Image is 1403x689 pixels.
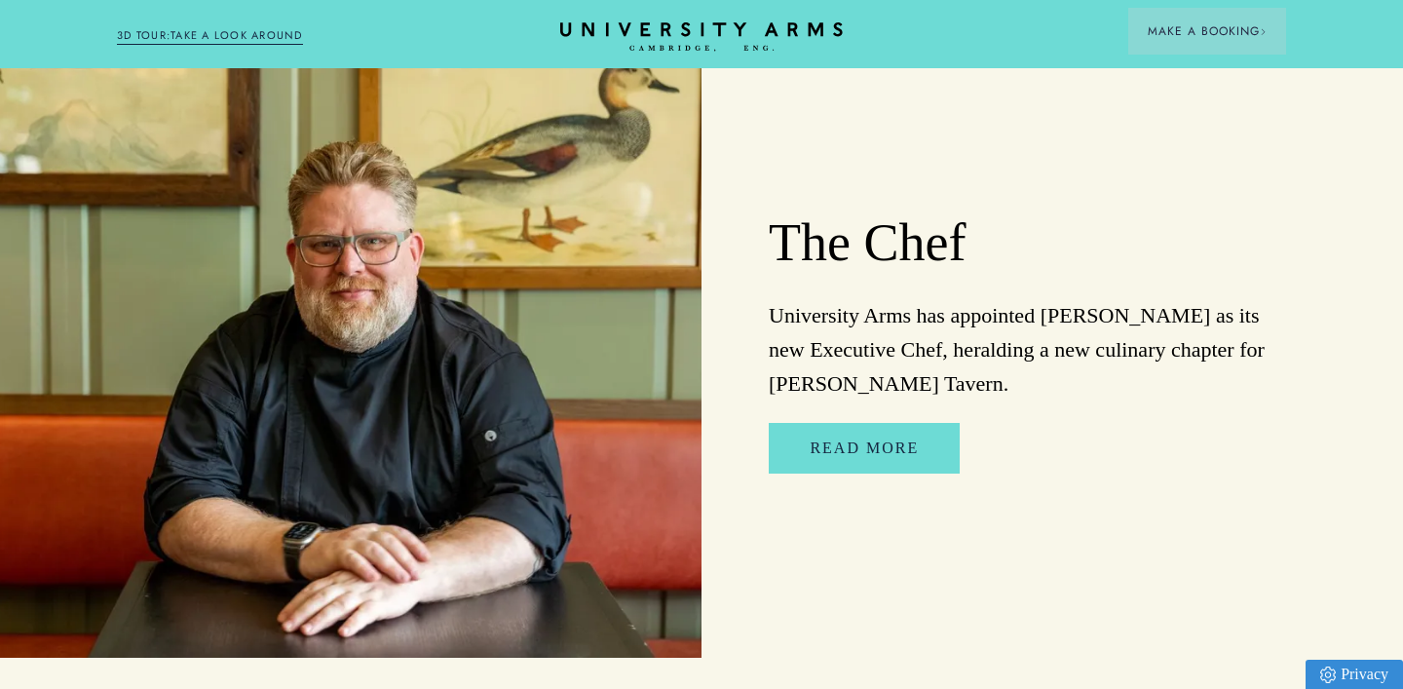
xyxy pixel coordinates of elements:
button: Make a BookingArrow icon [1128,8,1286,55]
a: Privacy [1306,660,1403,689]
a: 3D TOUR:TAKE A LOOK AROUND [117,27,303,45]
img: Privacy [1320,667,1336,683]
span: Make a Booking [1148,22,1267,40]
p: University Arms has appointed [PERSON_NAME] as its new Executive Chef, heralding a new culinary c... [769,298,1286,402]
a: Home [560,22,843,53]
a: Read More [769,423,960,474]
h2: The Chef [769,211,1286,276]
img: Arrow icon [1260,28,1267,35]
